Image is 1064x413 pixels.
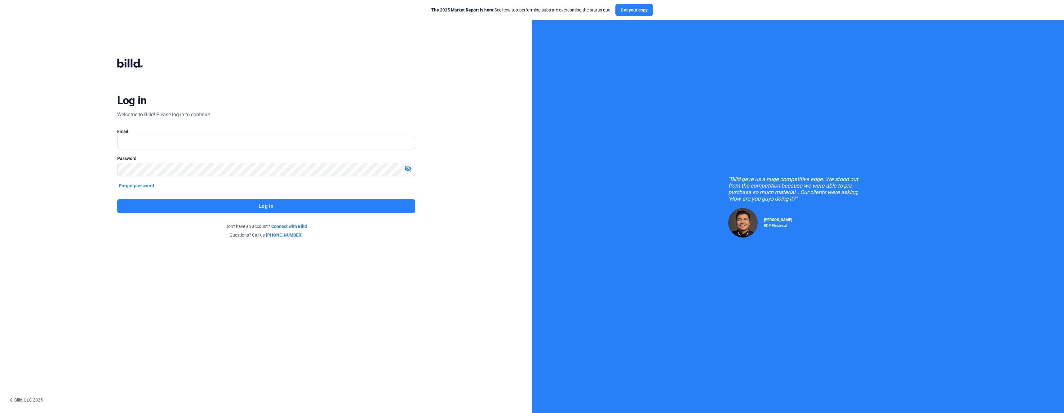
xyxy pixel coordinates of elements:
button: Log in [117,199,415,213]
div: Email [117,128,415,135]
div: "Billd gave us a huge competitive edge. We stood out from the competition because we were able to... [728,176,868,202]
button: Get your copy [615,4,653,16]
button: Forgot password [117,182,156,189]
div: See how top-performing subs are overcoming the status quo. [431,7,612,13]
div: Welcome to Billd! Please log in to continue. [117,111,211,118]
div: Password [117,155,415,162]
a: [PHONE_NUMBER] [266,232,303,238]
img: Raul Pacheco [728,208,758,238]
mat-icon: visibility_off [404,165,412,172]
span: [PERSON_NAME] [764,218,792,222]
div: Questions? Call us [117,232,415,238]
span: The 2025 Market Report is here: [431,7,494,12]
div: Log in [117,94,147,107]
a: Connect with Billd [271,223,307,229]
div: Don't have an account? [117,223,415,229]
div: RDP Electrical [764,222,792,228]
